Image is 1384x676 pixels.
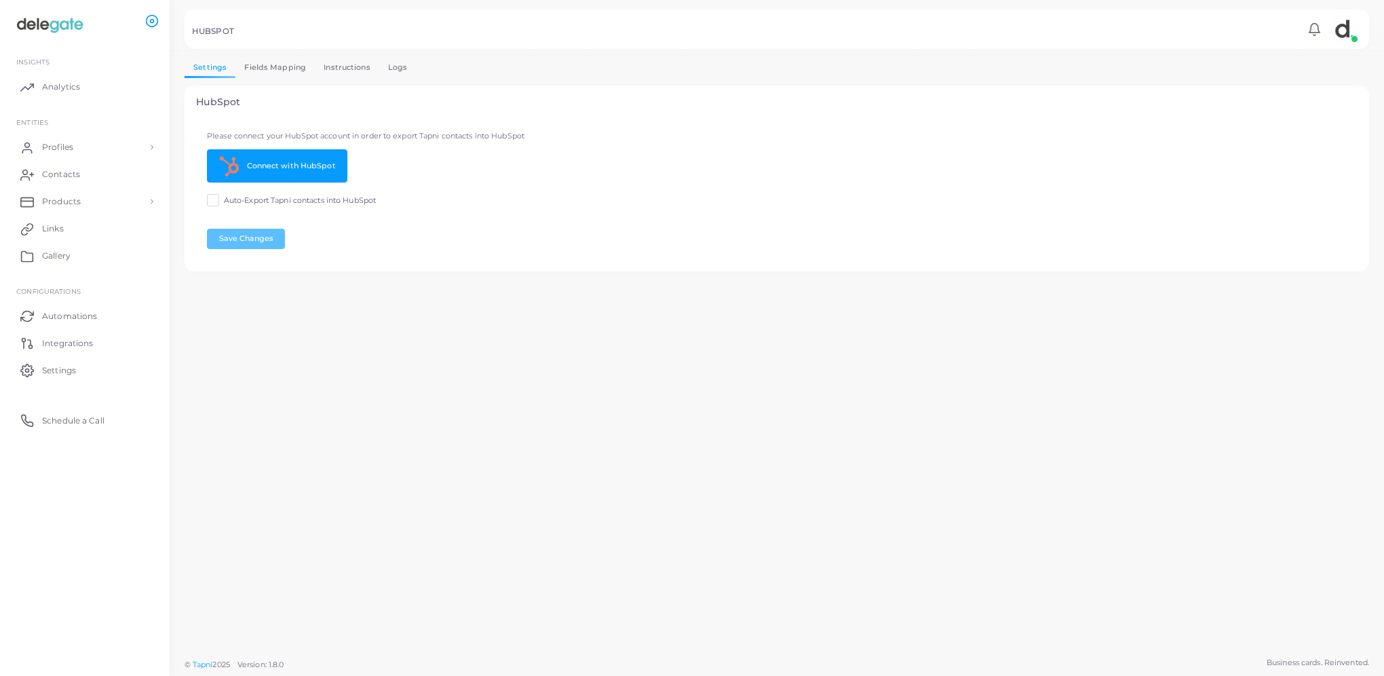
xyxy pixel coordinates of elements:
span: Settings [42,364,76,377]
span: Products [42,195,81,208]
span: Business cards. Reinvented. [1267,657,1369,669]
a: Analytics [10,73,159,100]
span: Contacts [42,168,80,181]
span: ENTITIES [16,118,48,126]
span: Version: 1.8.0 [237,660,284,669]
a: Tapni [193,660,213,669]
a: avatar [1327,16,1362,43]
a: Gallery [10,242,159,269]
a: Schedule a Call [10,407,159,434]
h5: HUBSPOT [192,26,234,36]
span: 2025 [212,659,229,671]
a: Logs [379,58,417,77]
a: Instructions [315,58,379,77]
span: Links [42,223,64,235]
h4: HubSpot [196,96,1358,108]
a: Products [10,188,159,215]
a: Profiles [10,134,159,161]
a: Settings [185,58,235,77]
a: Settings [10,356,159,383]
button: Save Changes [207,229,285,249]
span: Gallery [42,250,71,262]
span: Analytics [42,81,80,93]
span: Profiles [42,141,73,153]
span: Schedule a Call [42,415,104,427]
a: Contacts [10,161,159,188]
span: Integrations [42,337,93,350]
img: avatar [1331,16,1358,43]
a: Integrations [10,329,159,356]
a: Links [10,215,159,242]
span: Auto-Export Tapni contacts into HubSpot [224,195,376,205]
a: Fields Mapping [235,58,315,77]
span: INSIGHTS [16,58,50,66]
span: © [185,659,284,671]
img: logo [12,13,88,38]
a: Connect with HubSpot [207,149,347,183]
img: hubspot-1.svg [219,156,239,176]
span: Configurations [16,287,81,295]
p: Please connect your HubSpot account in order to export Tapni contacts into HubSpot [207,130,769,142]
a: Automations [10,302,159,329]
span: Automations [42,310,97,322]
